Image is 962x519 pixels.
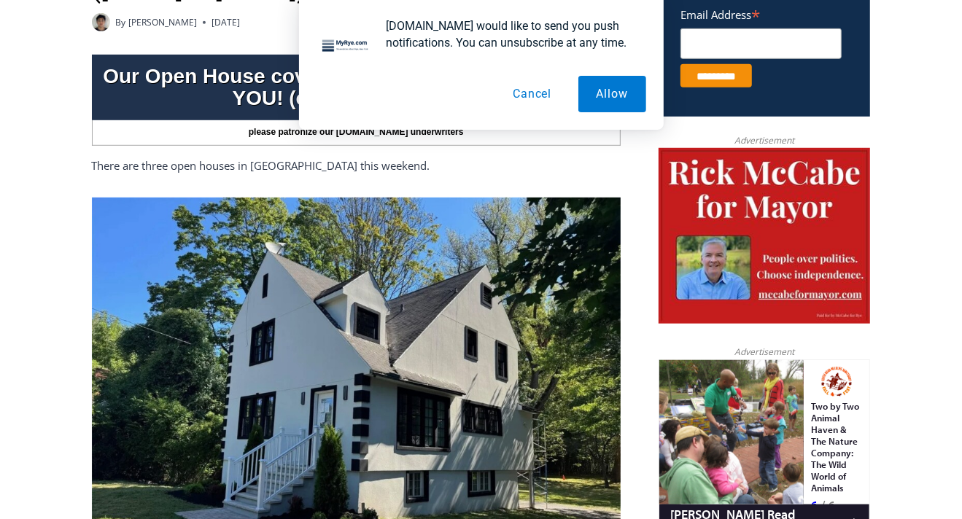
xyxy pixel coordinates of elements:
button: Cancel [494,76,570,112]
div: 6 [170,138,177,152]
div: please patronize our [DOMAIN_NAME] underwriters [92,120,621,145]
span: Advertisement [720,345,809,359]
span: Intern @ [DOMAIN_NAME] [381,145,676,178]
img: notification icon [317,17,375,76]
div: "We would have speakers with experience in local journalism speak to us about their experiences a... [368,1,689,141]
p: There are three open houses in [GEOGRAPHIC_DATA] this weekend. [92,157,621,174]
div: / [163,138,166,152]
a: Intern @ [DOMAIN_NAME] [351,141,707,182]
h4: [PERSON_NAME] Read Sanctuary Fall Fest: [DATE] [12,147,187,180]
div: [DOMAIN_NAME] would like to send you push notifications. You can unsubscribe at any time. [375,17,646,51]
button: Allow [578,76,646,112]
div: 6 [152,138,159,152]
span: Advertisement [720,133,809,147]
img: McCabe for Mayor [659,148,870,324]
a: [PERSON_NAME] Read Sanctuary Fall Fest: [DATE] [1,145,211,182]
div: Two by Two Animal Haven & The Nature Company: The Wild World of Animals [152,41,203,134]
